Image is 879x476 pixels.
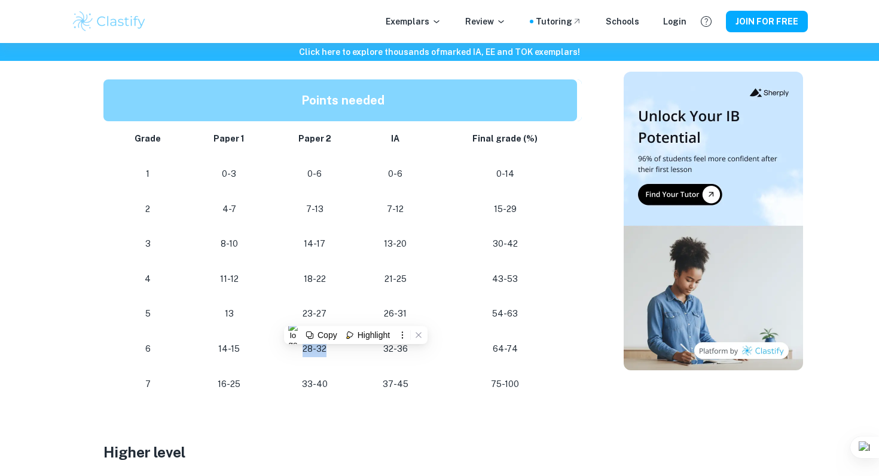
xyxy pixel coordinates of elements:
p: 26-31 [368,306,423,322]
p: 8-10 [197,236,261,252]
p: 21-25 [368,271,423,287]
p: 30-42 [442,236,567,252]
a: Login [663,15,686,28]
p: 28-32 [281,341,349,357]
p: 13 [197,306,261,322]
p: 15-29 [442,201,567,217]
p: 2 [118,201,178,217]
p: 7 [118,376,178,392]
p: 4-7 [197,201,261,217]
p: Exemplars [386,15,441,28]
p: 64-74 [442,341,567,357]
h6: Click here to explore thousands of marked IA, EE and TOK exemplars ! [2,45,877,59]
strong: Points needed [301,93,384,108]
p: 0-14 [442,166,567,182]
p: 4 [118,271,178,287]
a: Tutoring [536,15,582,28]
p: 16-25 [197,376,261,392]
a: Schools [606,15,639,28]
p: 14-15 [197,341,261,357]
p: 11-12 [197,271,261,287]
p: 6 [118,341,178,357]
p: 33-40 [281,376,349,392]
p: 14-17 [281,236,349,252]
p: 3 [118,236,178,252]
p: 54-63 [442,306,567,322]
p: 7-13 [281,201,349,217]
span: Higher level [103,444,185,460]
strong: Final grade (%) [472,134,538,143]
img: Thumbnail [624,72,803,370]
p: 5 [118,306,178,322]
button: Help and Feedback [696,11,716,32]
p: 23-27 [281,306,349,322]
p: 13-20 [368,236,423,252]
strong: Paper 2 [298,134,331,143]
p: 32-36 [368,341,423,357]
p: 37-45 [368,376,423,392]
p: 0-6 [368,166,423,182]
p: 75-100 [442,376,567,392]
p: 0-6 [281,166,349,182]
img: Clastify logo [71,10,147,33]
p: 1 [118,166,178,182]
p: 0-3 [197,166,261,182]
strong: Paper 1 [213,134,245,143]
p: 18-22 [281,271,349,287]
p: 43-53 [442,271,567,287]
button: JOIN FOR FREE [726,11,808,32]
strong: IA [391,134,399,143]
strong: Grade [135,134,161,143]
p: Review [465,15,506,28]
p: 7-12 [368,201,423,217]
